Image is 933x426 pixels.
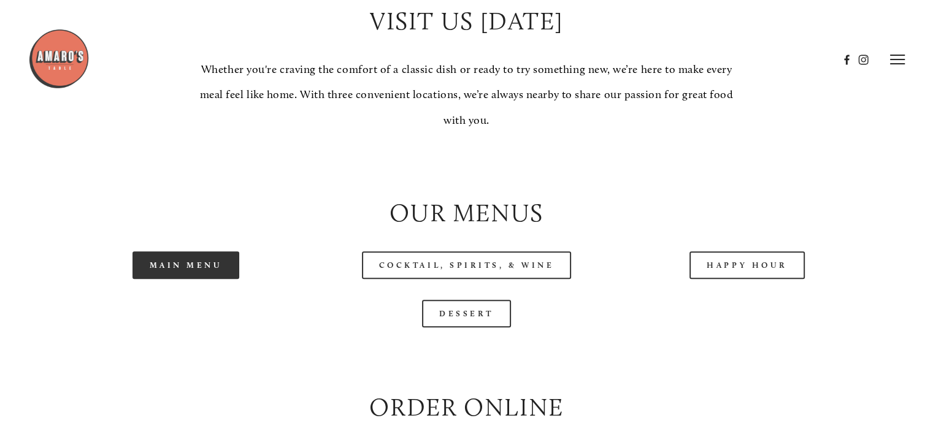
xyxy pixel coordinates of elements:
[56,196,877,230] h2: Our Menus
[689,251,805,279] a: Happy Hour
[56,390,877,425] h2: Order Online
[28,28,90,89] img: Amaro's Table
[132,251,240,279] a: Main Menu
[422,300,511,327] a: Dessert
[362,251,572,279] a: Cocktail, Spirits, & Wine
